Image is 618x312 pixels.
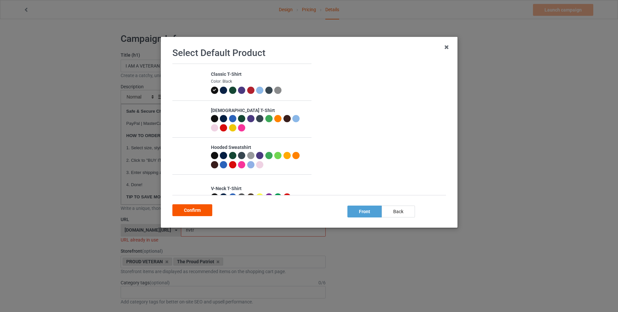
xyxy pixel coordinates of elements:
[274,87,281,94] img: heather_texture.png
[211,144,308,151] div: Hooded Sweatshirt
[211,71,308,78] div: Classic T-Shirt
[172,204,212,216] div: Confirm
[381,206,415,217] div: back
[211,107,308,114] div: [DEMOGRAPHIC_DATA] T-Shirt
[211,79,308,84] div: Color: Black
[211,185,308,192] div: V-Neck T-Shirt
[172,47,446,59] h1: Select Default Product
[347,206,381,217] div: front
